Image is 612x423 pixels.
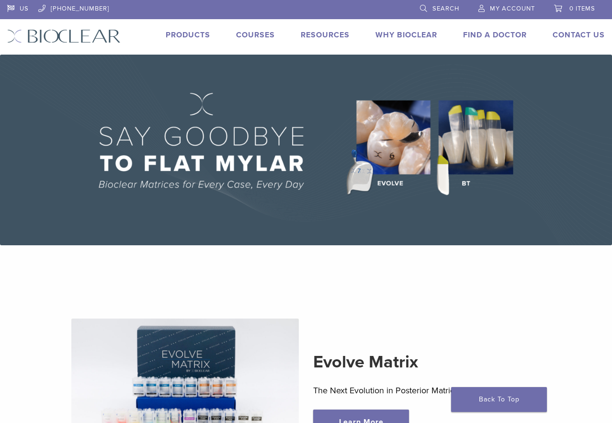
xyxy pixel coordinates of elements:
a: Courses [236,30,275,40]
a: Find A Doctor [463,30,527,40]
a: Why Bioclear [375,30,437,40]
a: Resources [301,30,350,40]
span: Search [432,5,459,12]
a: Contact Us [553,30,605,40]
span: 0 items [569,5,595,12]
p: The Next Evolution in Posterior Matrices [313,383,541,398]
a: Products [166,30,210,40]
h2: Evolve Matrix [313,351,541,374]
img: Bioclear [7,29,121,43]
span: My Account [490,5,535,12]
a: Back To Top [451,387,547,412]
